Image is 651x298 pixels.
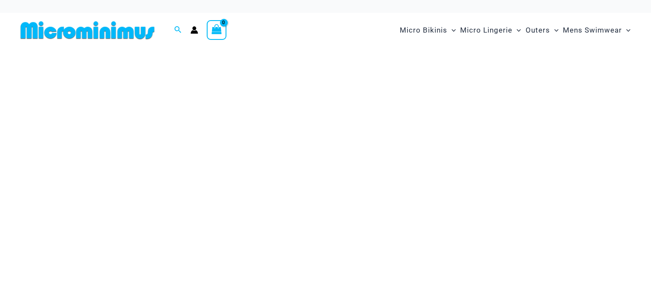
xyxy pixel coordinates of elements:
[561,17,633,43] a: Mens SwimwearMenu ToggleMenu Toggle
[207,20,226,40] a: View Shopping Cart, empty
[622,19,630,41] span: Menu Toggle
[460,19,512,41] span: Micro Lingerie
[17,21,158,40] img: MM SHOP LOGO FLAT
[563,19,622,41] span: Mens Swimwear
[523,17,561,43] a: OutersMenu ToggleMenu Toggle
[400,19,447,41] span: Micro Bikinis
[190,26,198,34] a: Account icon link
[550,19,559,41] span: Menu Toggle
[458,17,523,43] a: Micro LingerieMenu ToggleMenu Toggle
[447,19,456,41] span: Menu Toggle
[512,19,521,41] span: Menu Toggle
[526,19,550,41] span: Outers
[398,17,458,43] a: Micro BikinisMenu ToggleMenu Toggle
[174,25,182,36] a: Search icon link
[396,16,634,45] nav: Site Navigation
